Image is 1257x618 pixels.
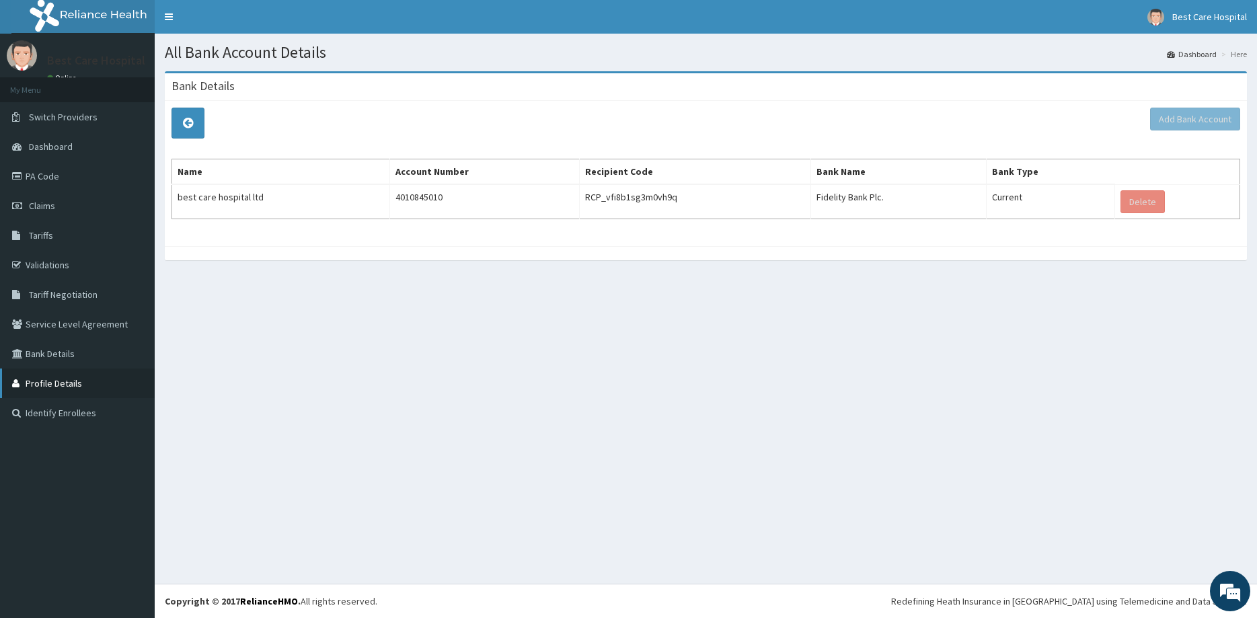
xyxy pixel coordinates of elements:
h1: All Bank Account Details [165,44,1247,61]
img: User Image [1147,9,1164,26]
td: RCP_vfi8b1sg3m0vh9q [579,184,810,219]
span: Tariffs [29,229,53,241]
td: Fidelity Bank Plc. [810,184,987,219]
a: Online [47,73,79,83]
th: Bank Name [810,159,987,185]
td: best care hospital ltd [172,184,390,219]
th: Recipient Code [579,159,810,185]
h3: Bank Details [172,80,235,92]
li: Here [1218,48,1247,60]
span: Tariff Negotiation [29,288,98,301]
td: 4010845010 [390,184,580,219]
th: Bank Type [987,159,1115,185]
th: Account Number [390,159,580,185]
button: Add Bank Account [1150,108,1240,130]
footer: All rights reserved. [155,584,1257,618]
span: Best Care Hospital [1172,11,1247,23]
th: Name [172,159,390,185]
td: Current [987,184,1115,219]
a: RelianceHMO [240,595,298,607]
div: Redefining Heath Insurance in [GEOGRAPHIC_DATA] using Telemedicine and Data Science! [891,594,1247,608]
span: Dashboard [29,141,73,153]
span: Switch Providers [29,111,98,123]
strong: Copyright © 2017 . [165,595,301,607]
span: Claims [29,200,55,212]
p: Best Care Hospital [47,54,145,67]
img: User Image [7,40,37,71]
a: Dashboard [1167,48,1217,60]
button: Delete [1120,190,1165,213]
